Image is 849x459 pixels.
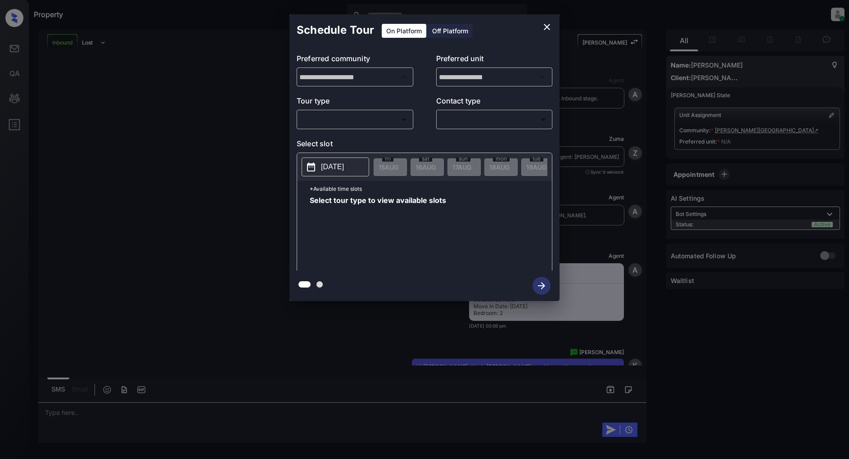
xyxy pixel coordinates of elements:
[302,157,369,176] button: [DATE]
[297,53,413,67] p: Preferred community
[297,138,552,153] p: Select slot
[321,162,344,172] p: [DATE]
[310,197,446,269] span: Select tour type to view available slots
[436,53,553,67] p: Preferred unit
[382,24,426,38] div: On Platform
[436,95,553,110] p: Contact type
[310,181,552,197] p: *Available time slots
[297,95,413,110] p: Tour type
[538,18,556,36] button: close
[289,14,381,46] h2: Schedule Tour
[428,24,473,38] div: Off Platform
